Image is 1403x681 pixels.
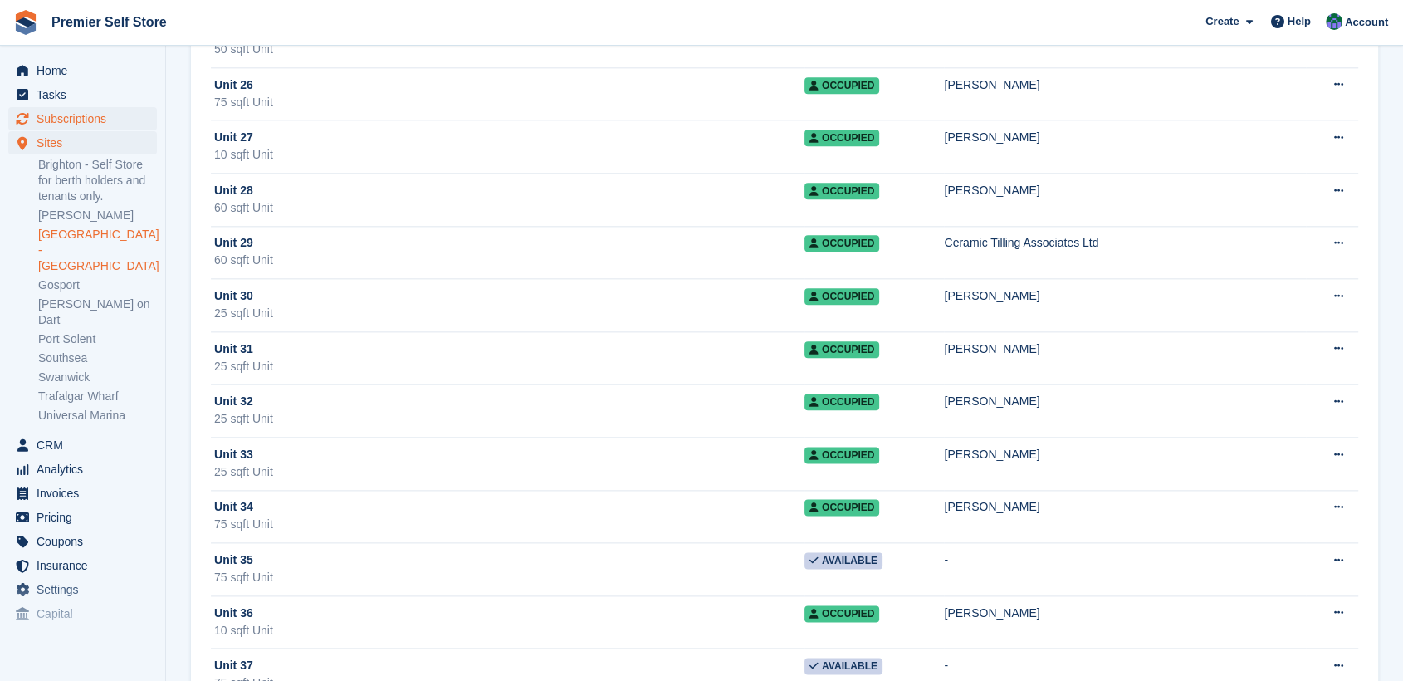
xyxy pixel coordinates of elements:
[944,446,1306,463] div: [PERSON_NAME]
[214,146,804,164] div: 10 sqft Unit
[8,131,157,154] a: menu
[15,639,165,656] span: Storefront
[8,83,157,106] a: menu
[804,658,882,674] span: Available
[804,341,879,358] span: Occupied
[214,358,804,375] div: 25 sqft Unit
[38,370,157,385] a: Swanwick
[804,130,879,146] span: Occupied
[8,602,157,625] a: menu
[944,605,1306,622] div: [PERSON_NAME]
[38,296,157,328] a: [PERSON_NAME] on Dart
[214,498,253,516] span: Unit 34
[804,552,882,569] span: Available
[214,129,253,146] span: Unit 27
[38,208,157,223] a: [PERSON_NAME]
[8,107,157,130] a: menu
[1288,13,1311,30] span: Help
[214,41,804,58] div: 50 sqft Unit
[214,605,253,622] span: Unit 36
[1205,13,1239,30] span: Create
[1345,14,1388,31] span: Account
[37,554,136,577] span: Insurance
[804,447,879,463] span: Occupied
[214,622,804,639] div: 10 sqft Unit
[37,59,136,82] span: Home
[8,554,157,577] a: menu
[214,516,804,533] div: 75 sqft Unit
[804,605,879,622] span: Occupied
[37,131,136,154] span: Sites
[214,446,253,463] span: Unit 33
[8,506,157,529] a: menu
[214,234,253,252] span: Unit 29
[8,458,157,481] a: menu
[8,578,157,601] a: menu
[37,434,136,457] span: CRM
[38,350,157,366] a: Southsea
[214,410,804,428] div: 25 sqft Unit
[38,331,157,347] a: Port Solent
[8,434,157,457] a: menu
[214,252,804,269] div: 60 sqft Unit
[37,530,136,553] span: Coupons
[214,340,253,358] span: Unit 31
[38,157,157,204] a: Brighton - Self Store for berth holders and tenants only.
[45,8,174,36] a: Premier Self Store
[944,393,1306,410] div: [PERSON_NAME]
[37,578,136,601] span: Settings
[804,288,879,305] span: Occupied
[214,287,253,305] span: Unit 30
[214,76,253,94] span: Unit 26
[214,199,804,217] div: 60 sqft Unit
[38,408,157,424] a: Universal Marina
[214,657,253,674] span: Unit 37
[8,530,157,553] a: menu
[214,569,804,586] div: 75 sqft Unit
[804,77,879,94] span: Occupied
[37,602,136,625] span: Capital
[214,94,804,111] div: 75 sqft Unit
[37,107,136,130] span: Subscriptions
[8,482,157,505] a: menu
[944,287,1306,305] div: [PERSON_NAME]
[38,227,157,274] a: [GEOGRAPHIC_DATA] - [GEOGRAPHIC_DATA]
[804,499,879,516] span: Occupied
[944,129,1306,146] div: [PERSON_NAME]
[944,543,1306,596] td: -
[214,551,253,569] span: Unit 35
[8,59,157,82] a: menu
[804,183,879,199] span: Occupied
[944,234,1306,252] div: Ceramic Tilling Associates Ltd
[214,182,253,199] span: Unit 28
[944,340,1306,358] div: [PERSON_NAME]
[13,10,38,35] img: stora-icon-8386f47178a22dfd0bd8f6a31ec36ba5ce8667c1dd55bd0f319d3a0aa187defe.svg
[944,498,1306,516] div: [PERSON_NAME]
[804,394,879,410] span: Occupied
[944,76,1306,94] div: [PERSON_NAME]
[214,305,804,322] div: 25 sqft Unit
[38,277,157,293] a: Gosport
[37,482,136,505] span: Invoices
[1326,13,1342,30] img: Jo Granger
[37,458,136,481] span: Analytics
[804,235,879,252] span: Occupied
[214,463,804,481] div: 25 sqft Unit
[944,182,1306,199] div: [PERSON_NAME]
[214,393,253,410] span: Unit 32
[37,506,136,529] span: Pricing
[37,83,136,106] span: Tasks
[38,389,157,404] a: Trafalgar Wharf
